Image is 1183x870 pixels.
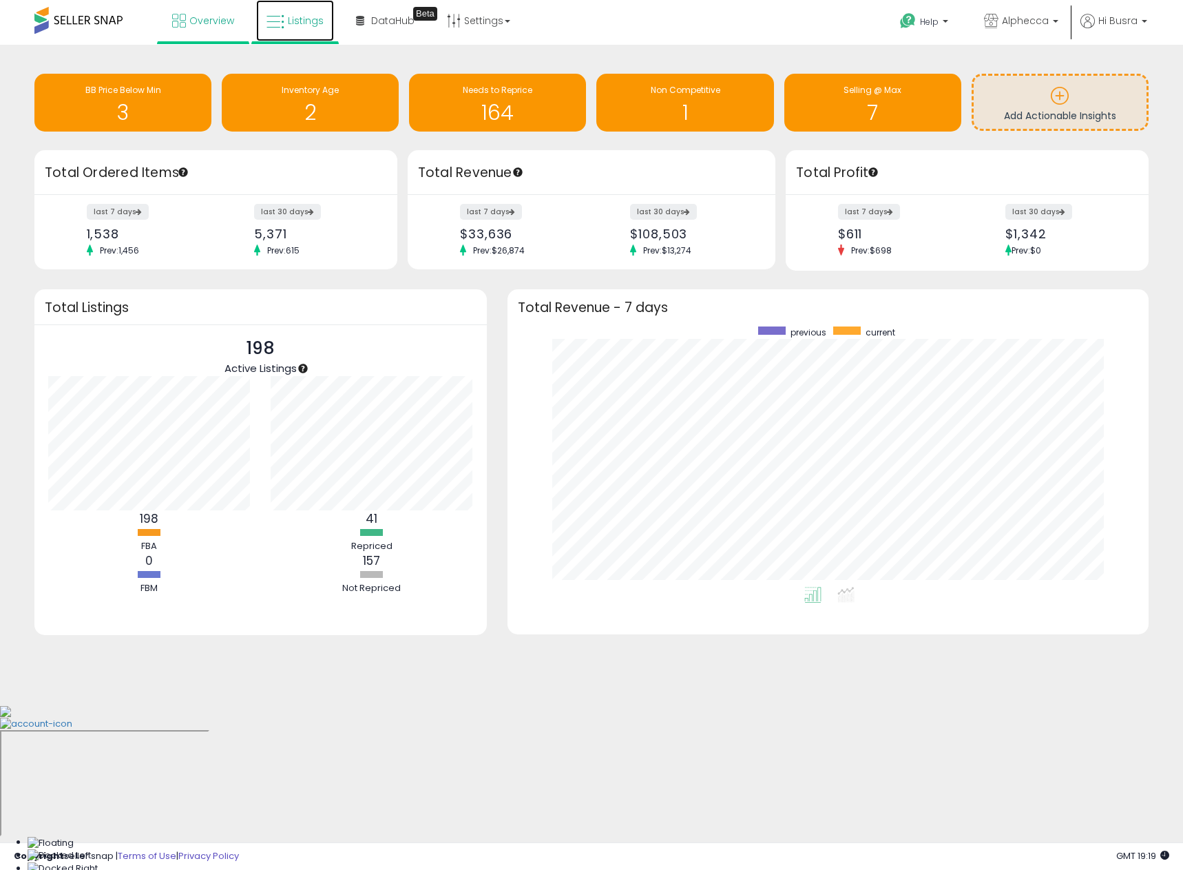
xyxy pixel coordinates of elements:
h3: Total Ordered Items [45,163,387,183]
span: Listings [288,14,324,28]
label: last 7 days [87,204,149,220]
label: last 30 days [254,204,321,220]
span: Help [920,16,939,28]
span: Prev: 615 [260,245,306,256]
div: 5,371 [254,227,373,241]
span: Prev: $698 [844,245,899,256]
a: Add Actionable Insights [974,76,1147,129]
div: 1,538 [87,227,206,241]
h1: 2 [229,101,392,124]
i: Get Help [899,12,917,30]
span: Hi Busra [1098,14,1138,28]
div: Tooltip anchor [413,7,437,21]
span: Prev: $13,274 [636,245,698,256]
span: DataHub [371,14,415,28]
span: previous [791,327,826,338]
span: Overview [189,14,234,28]
a: Inventory Age 2 [222,74,399,132]
span: Inventory Age [282,84,339,96]
a: Non Competitive 1 [596,74,773,132]
img: Docked Left [28,849,91,862]
div: $611 [838,227,957,241]
b: 157 [363,552,380,569]
h1: 7 [791,101,954,124]
h3: Total Revenue - 7 days [518,302,1138,313]
div: Not Repriced [331,582,413,595]
div: Tooltip anchor [177,166,189,178]
b: 0 [145,552,153,569]
div: Tooltip anchor [867,166,879,178]
div: FBA [108,540,191,553]
div: Tooltip anchor [512,166,524,178]
b: 198 [140,510,158,527]
h3: Total Profit [796,163,1138,183]
p: 198 [224,335,297,362]
span: Prev: $0 [1012,245,1041,256]
span: Prev: $26,874 [466,245,532,256]
h1: 164 [416,101,579,124]
h1: 3 [41,101,205,124]
span: Non Competitive [651,84,720,96]
h3: Total Listings [45,302,477,313]
span: Selling @ Max [844,84,901,96]
h3: Total Revenue [418,163,765,183]
span: Add Actionable Insights [1004,109,1116,123]
label: last 30 days [1005,204,1072,220]
span: BB Price Below Min [85,84,161,96]
span: Prev: 1,456 [93,245,146,256]
a: BB Price Below Min 3 [34,74,211,132]
div: $108,503 [630,227,751,241]
span: Alphecca [1002,14,1049,28]
span: Needs to Reprice [463,84,532,96]
h1: 1 [603,101,766,124]
a: Needs to Reprice 164 [409,74,586,132]
a: Hi Busra [1080,14,1147,45]
span: current [866,327,895,338]
img: Floating [28,837,74,850]
div: FBM [108,582,191,595]
div: Tooltip anchor [297,362,309,375]
label: last 30 days [630,204,697,220]
div: Repriced [331,540,413,553]
label: last 7 days [838,204,900,220]
span: Active Listings [224,361,297,375]
b: 41 [366,510,377,527]
div: $33,636 [460,227,581,241]
div: $1,342 [1005,227,1124,241]
a: Selling @ Max 7 [784,74,961,132]
a: Help [889,2,962,45]
label: last 7 days [460,204,522,220]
